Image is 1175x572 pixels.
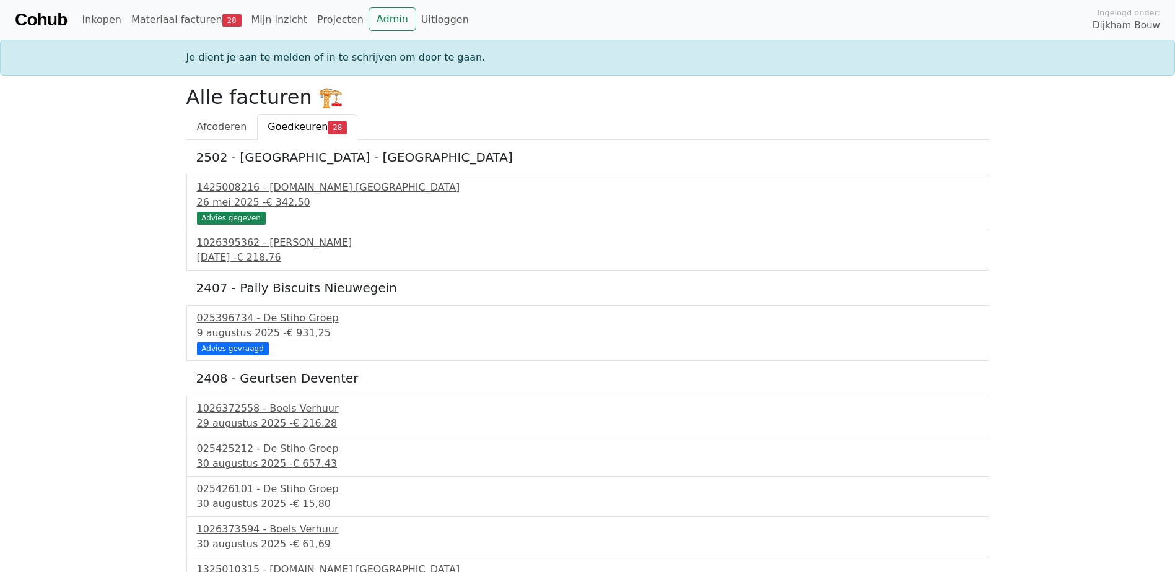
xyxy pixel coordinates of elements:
div: 1026395362 - [PERSON_NAME] [197,235,979,250]
span: Afcoderen [197,121,247,132]
a: 1026373594 - Boels Verhuur30 augustus 2025 -€ 61,69 [197,522,979,552]
span: € 61,69 [293,538,331,550]
span: 28 [328,121,347,134]
div: [DATE] - [197,250,979,265]
h5: 2407 - Pally Biscuits Nieuwegein [196,280,979,295]
span: € 15,80 [293,498,331,509]
div: 1026372558 - Boels Verhuur [197,401,979,416]
div: Je dient je aan te melden of in te schrijven om door te gaan. [179,50,997,65]
span: € 931,25 [287,327,331,339]
div: Advies gegeven [197,212,266,224]
h2: Alle facturen 🏗️ [186,85,989,109]
div: 29 augustus 2025 - [197,416,979,431]
span: € 218,76 [237,251,281,263]
div: Advies gevraagd [197,342,269,355]
span: Ingelogd onder: [1097,7,1160,19]
div: 30 augustus 2025 - [197,537,979,552]
a: 1026372558 - Boels Verhuur29 augustus 2025 -€ 216,28 [197,401,979,431]
a: 025426101 - De Stiho Groep30 augustus 2025 -€ 15,80 [197,482,979,511]
a: 1026395362 - [PERSON_NAME][DATE] -€ 218,76 [197,235,979,265]
h5: 2408 - Geurtsen Deventer [196,371,979,386]
a: Projecten [312,7,369,32]
div: 1026373594 - Boels Verhuur [197,522,979,537]
span: € 342,50 [266,196,310,208]
div: 025426101 - De Stiho Groep [197,482,979,496]
a: Inkopen [77,7,126,32]
a: Mijn inzicht [247,7,313,32]
div: 1425008216 - [DOMAIN_NAME] [GEOGRAPHIC_DATA] [197,180,979,195]
span: 28 [222,14,242,27]
div: 9 augustus 2025 - [197,326,979,340]
a: 025425212 - De Stiho Groep30 augustus 2025 -€ 657,43 [197,441,979,471]
span: € 657,43 [293,457,337,469]
a: Materiaal facturen28 [126,7,247,32]
span: Goedkeuren [268,121,328,132]
div: 025396734 - De Stiho Groep [197,311,979,326]
a: 1425008216 - [DOMAIN_NAME] [GEOGRAPHIC_DATA]26 mei 2025 -€ 342,50 Advies gegeven [197,180,979,223]
div: 30 augustus 2025 - [197,496,979,511]
a: 025396734 - De Stiho Groep9 augustus 2025 -€ 931,25 Advies gevraagd [197,311,979,353]
a: Afcoderen [186,114,258,140]
div: 26 mei 2025 - [197,195,979,210]
a: Goedkeuren28 [257,114,357,140]
h5: 2502 - [GEOGRAPHIC_DATA] - [GEOGRAPHIC_DATA] [196,150,979,165]
span: € 216,28 [293,417,337,429]
a: Cohub [15,5,67,35]
div: 30 augustus 2025 - [197,456,979,471]
div: 025425212 - De Stiho Groep [197,441,979,456]
span: Dijkham Bouw [1093,19,1160,33]
a: Uitloggen [416,7,474,32]
a: Admin [369,7,416,31]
